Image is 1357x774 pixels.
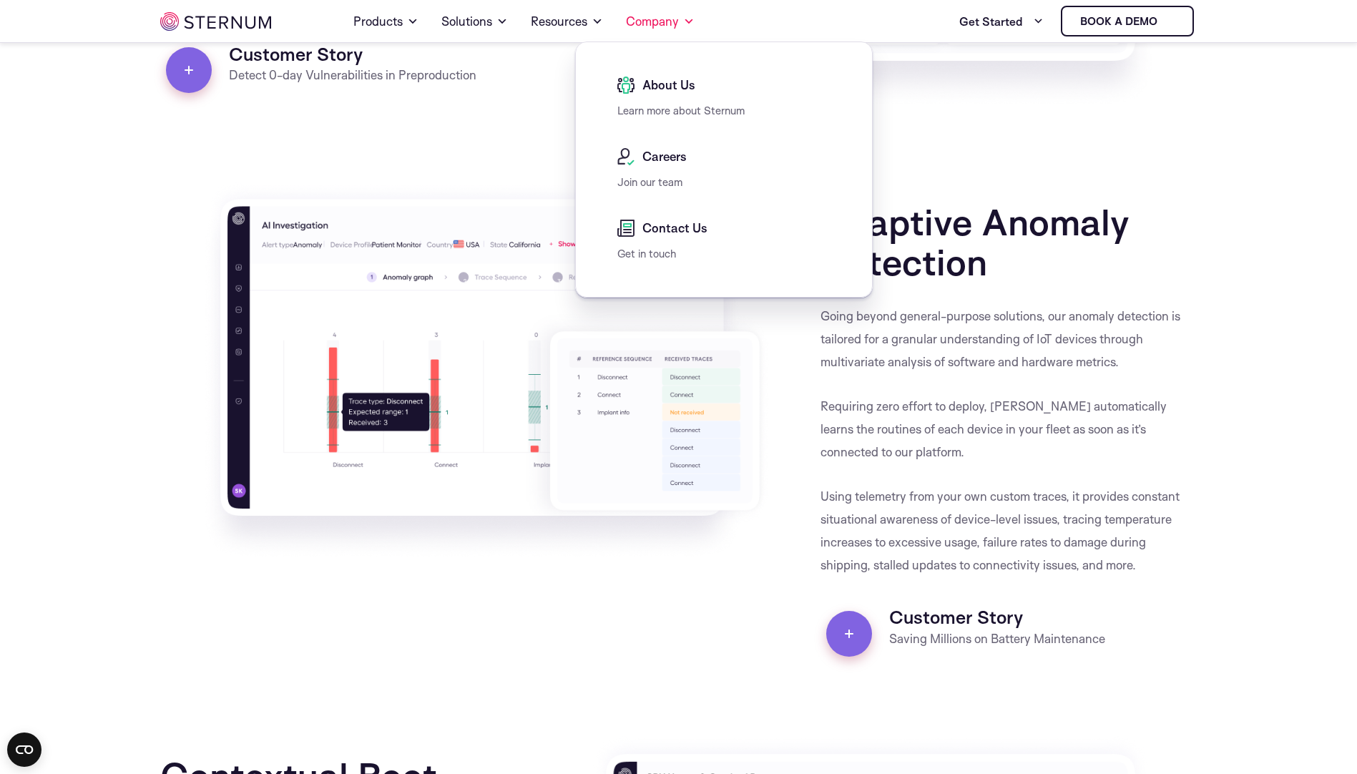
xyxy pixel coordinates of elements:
p: Going beyond general-purpose solutions, our anomaly detection is tailored for a granular understa... [820,305,1197,395]
img: sternum iot [1163,16,1175,27]
p: Requiring zero effort to deploy, [PERSON_NAME] automatically learns the routines of each device i... [820,395,1197,485]
a: Contact Us [617,220,838,237]
a: Learn more about Sternum [617,104,745,117]
a: Join our team [617,175,682,189]
h5: Customer Story [229,44,476,64]
span: Careers [639,148,687,165]
a: About Us [617,77,838,94]
a: Careers [617,148,838,165]
button: Open CMP widget [7,733,41,767]
a: Products [353,1,418,41]
p: Using telemetry from your own custom traces, it provides constant situational awareness of device... [820,485,1197,577]
a: Solutions [441,1,508,41]
a: Book a demo [1061,6,1194,36]
h2: Adaptive Anomaly Detection [820,180,1197,282]
p: Detect 0-day Vulnerabilities in Preproduction [229,64,476,87]
a: Resources [531,1,603,41]
span: About Us [639,77,695,94]
p: Saving Millions on Battery Maintenance [889,627,1105,650]
a: Company [626,1,695,41]
a: Get Started [959,7,1044,36]
img: sternum iot [160,12,271,31]
a: Get in touch [617,247,676,260]
span: Contact Us [639,220,707,237]
h5: Customer Story [889,607,1105,627]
